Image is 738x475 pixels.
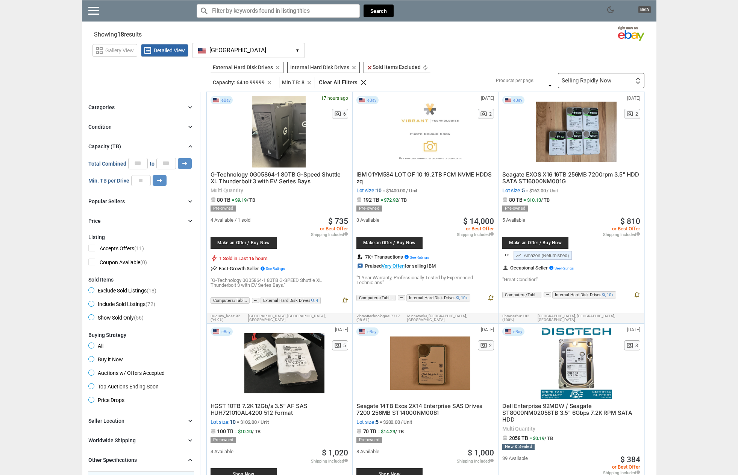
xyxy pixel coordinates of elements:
[502,314,522,318] span: ebrainszhu:
[311,232,348,237] span: Shipping Included
[457,226,494,231] span: or Best Offer
[552,291,616,298] span: Internal Hard Disk Drives
[513,330,522,334] span: eBay
[321,96,348,100] span: 17 hours ago
[88,198,125,205] div: Popular Sellers
[154,48,185,53] span: Detailed View
[636,470,640,474] i: info
[267,80,272,85] i: clear
[395,429,404,434] span: / TB
[213,97,220,103] img: USA Flag
[603,232,640,237] span: Shipping Included
[247,197,255,203] span: / TB
[538,314,640,322] span: [GEOGRAPHIC_DATA], [GEOGRAPHIC_DATA],[GEOGRAPHIC_DATA]
[343,112,346,116] span: 6
[356,172,492,184] a: IBM 01YM584 LOT OF 10 19.2TB FCM NVME HDDS zq
[480,110,487,117] span: pageview
[522,187,525,193] span: 5
[633,291,640,300] button: notification_add
[367,65,373,71] i: clear
[88,161,126,166] span: Total Combined
[502,277,640,282] p: "Great Condition"
[328,218,348,225] a: $ 735
[510,265,574,270] span: Occasional Seller
[502,206,528,212] div: Pre-owned
[496,78,534,83] div: Products per page:
[620,456,640,464] a: $ 384
[356,218,379,222] span: 3 Available
[481,327,494,332] span: [DATE]
[626,110,633,117] span: pageview
[186,104,194,111] i: chevron_right
[211,419,348,425] span: Lot size:
[356,402,482,416] span: Seagate 14TB Exos 2X14 Enterprise SAS Drives 7200 256MB ST14000NM0081
[562,78,611,84] div: Selling Rapidly Now
[480,342,487,349] span: pageview
[211,229,289,253] a: Make an Offer / Buy Now
[214,241,273,245] span: Make an Offer / Buy Now
[502,456,528,461] span: 39 Available
[468,449,494,457] span: $ 1,000
[377,429,404,434] span: = $14.29
[603,470,640,475] span: Shipping Included
[198,48,206,53] img: US Flag
[88,217,101,225] div: Price
[311,298,315,303] i: search
[359,329,365,334] img: USA Flag
[356,314,400,322] span: 7717 (98.6%)
[335,327,348,332] span: [DATE]
[383,188,417,193] span: = $1400.00 / Unit
[211,402,308,416] span: HGST 10TB 7.2K 12Gb/s 3.5" AF SAS HUH721010AL4200 512 Format
[211,254,218,262] i: bolt
[356,206,382,212] div: Pre-owned
[88,277,194,283] div: Sold Items
[153,175,167,186] button: arrow_right_alt
[211,218,250,222] span: 4 Available / 1 sold
[356,263,436,269] div: Praised for selling IBM
[211,206,236,212] div: Pre-owned
[406,294,470,301] span: Internal Hard Disk Drives
[367,330,376,334] span: eBay
[515,253,521,259] span: trending_up
[356,295,396,301] span: Computers/Tabl...
[221,330,230,334] span: eBay
[211,171,341,185] span: G-Technology 0G05864-1 80TB G-Speed Shuttle XL Thunderbolt 3 with EV Series Bays
[356,171,492,185] span: IBM 01YM584 LOT OF 10 19.2TB FCM NVME HDDS zq
[620,218,640,225] a: $ 810
[217,197,230,203] span: 80 TB
[376,419,379,425] span: 5
[356,419,494,425] span: Lot size:
[322,449,348,457] span: $ 1,020
[275,65,280,70] i: clear
[211,314,235,318] span: huguito_boss:
[549,265,554,270] i: info
[502,171,639,185] span: Seagate EXOS X16 16TB 256MB 7200rpm 3.5" HDD SATA ST16000NM001G
[181,160,188,167] i: arrow_right_alt
[311,458,348,463] span: Shipping Included
[463,218,494,225] a: $ 14,000
[88,417,124,425] div: Seller Location
[502,426,640,431] span: Multi Quantity
[358,254,362,259] img: review.svg
[88,234,194,240] div: Listing
[356,275,494,285] p: "1 Year Warranty, Professionally Tested by Experienced Technicians"
[217,428,233,434] span: 100 TB
[380,419,412,425] span: = $200.00 / Unit
[334,110,341,117] span: pageview
[306,80,312,85] i: clear
[145,301,155,307] span: (72)
[344,232,348,236] i: info
[359,78,368,87] i: clear
[513,98,522,102] span: eBay
[502,265,509,271] i: person
[360,241,419,245] span: Make an Offer / Buy Now
[603,226,640,231] span: or Best Offer
[489,343,492,348] span: 2
[186,437,194,444] i: chevron_right
[456,295,461,300] i: search
[213,329,220,334] img: USA Flag
[88,245,144,254] span: Accepts Offers
[88,143,121,150] div: Capacity (TB)
[252,298,259,303] button: more_horiz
